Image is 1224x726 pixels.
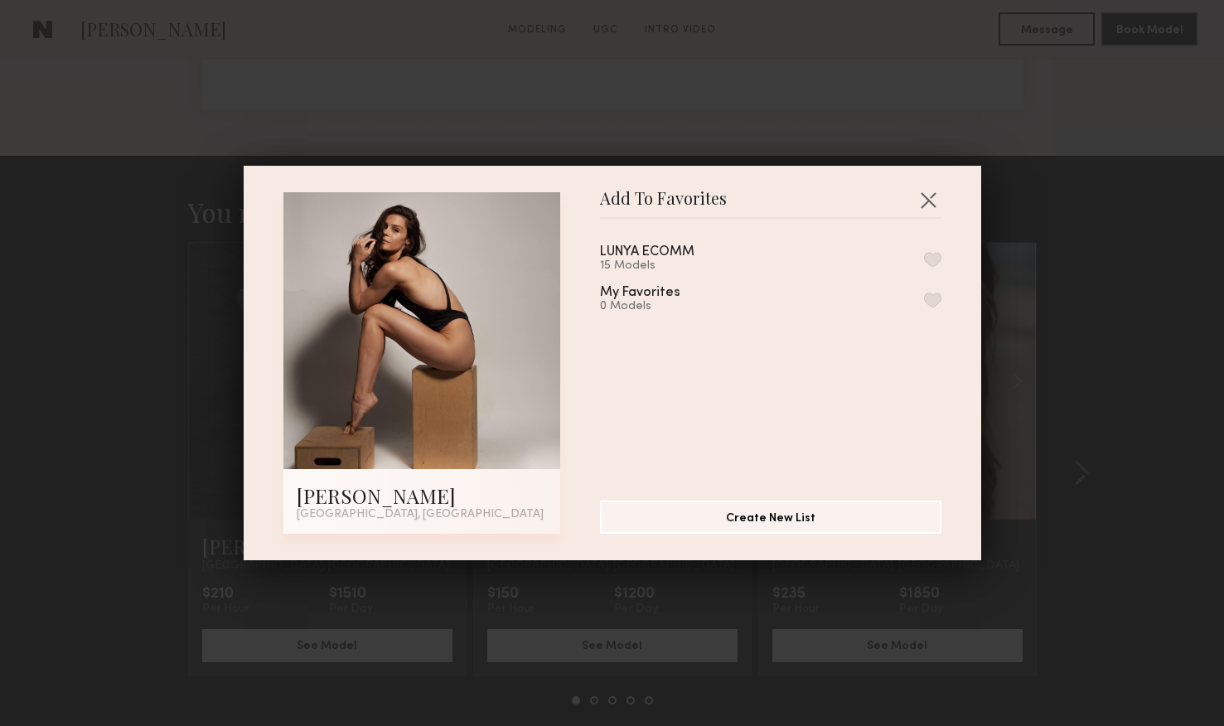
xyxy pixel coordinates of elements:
div: 15 Models [600,259,734,273]
span: Add To Favorites [600,192,727,217]
div: 0 Models [600,300,720,313]
div: My Favorites [600,286,680,300]
div: [GEOGRAPHIC_DATA], [GEOGRAPHIC_DATA] [297,509,547,520]
button: Create New List [600,501,941,534]
button: Close [915,186,941,213]
div: [PERSON_NAME] [297,482,547,509]
div: LUNYA ECOMM [600,245,694,259]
